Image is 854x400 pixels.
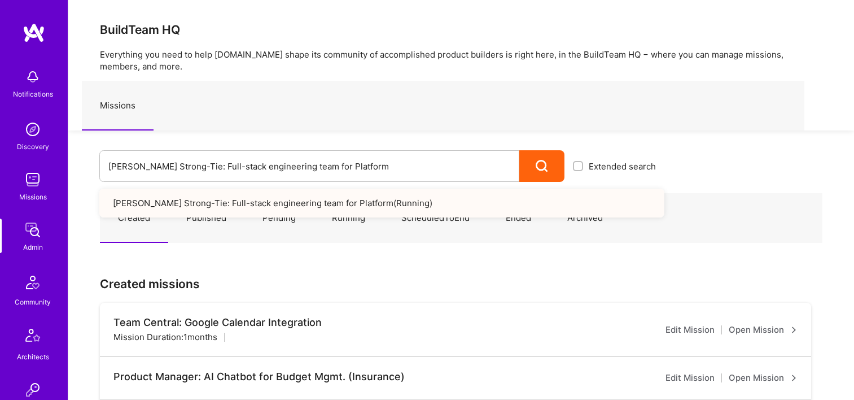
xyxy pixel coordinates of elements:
[536,160,549,173] i: icon Search
[314,194,383,243] a: Running
[17,141,49,153] div: Discovery
[665,371,715,385] a: Edit Mission
[549,194,621,243] a: Archived
[21,219,44,241] img: admin teamwork
[19,324,46,351] img: Architects
[100,23,822,37] h3: BuildTeam HQ
[108,152,510,181] input: What type of mission are you looking for?
[23,23,45,43] img: logo
[113,371,405,383] div: Product Manager: AI Chatbot for Budget Mgmt. (Insurance)
[82,81,154,131] a: Missions
[665,323,715,337] a: Edit Mission
[729,371,798,385] a: Open Mission
[99,189,664,218] a: [PERSON_NAME] Strong-Tie: Full-stack engineering team for Platform(Running)
[791,327,798,333] i: icon ArrowRight
[113,316,322,329] div: Team Central: Google Calendar Integration
[100,194,168,243] a: Created
[21,66,44,88] img: bell
[19,191,47,203] div: Missions
[17,351,49,363] div: Architects
[113,331,217,343] div: Mission Duration: 1 months
[15,296,51,308] div: Community
[21,118,44,141] img: discovery
[13,88,53,100] div: Notifications
[100,49,822,72] p: Everything you need to help [DOMAIN_NAME] shape its community of accomplished product builders is...
[100,277,822,291] h3: Created missions
[791,375,798,381] i: icon ArrowRight
[244,194,314,243] a: Pending
[589,160,656,172] span: Extended search
[23,241,43,253] div: Admin
[19,269,46,296] img: Community
[168,194,244,243] a: Published
[383,194,488,243] a: ScheduledToEnd
[21,168,44,191] img: teamwork
[488,194,549,243] a: Ended
[729,323,798,337] a: Open Mission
